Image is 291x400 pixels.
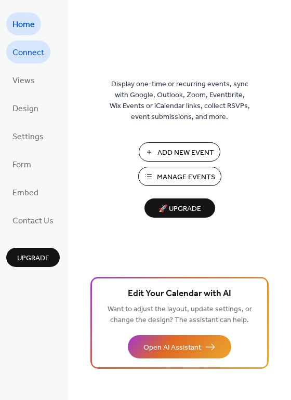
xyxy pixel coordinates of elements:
[12,101,38,117] span: Design
[138,167,221,186] button: Manage Events
[110,79,250,123] span: Display one-time or recurring events, sync with Google, Outlook, Zoom, Eventbrite, Wix Events or ...
[6,248,60,267] button: Upgrade
[17,253,49,264] span: Upgrade
[12,129,44,145] span: Settings
[157,148,214,158] span: Add New Event
[6,209,60,232] a: Contact Us
[144,198,215,218] button: 🚀 Upgrade
[12,157,31,174] span: Form
[6,181,45,204] a: Embed
[6,41,50,63] a: Connect
[128,287,231,301] span: Edit Your Calendar with AI
[139,142,220,162] button: Add New Event
[6,12,41,35] a: Home
[108,302,252,327] span: Want to adjust the layout, update settings, or change the design? The assistant can help.
[6,69,41,91] a: Views
[157,172,215,183] span: Manage Events
[12,73,35,89] span: Views
[151,202,209,216] span: 🚀 Upgrade
[6,97,45,119] a: Design
[12,17,35,33] span: Home
[6,153,37,176] a: Form
[12,45,44,61] span: Connect
[12,213,54,230] span: Contact Us
[128,335,231,358] button: Open AI Assistant
[6,125,50,148] a: Settings
[12,185,38,202] span: Embed
[143,342,201,353] span: Open AI Assistant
